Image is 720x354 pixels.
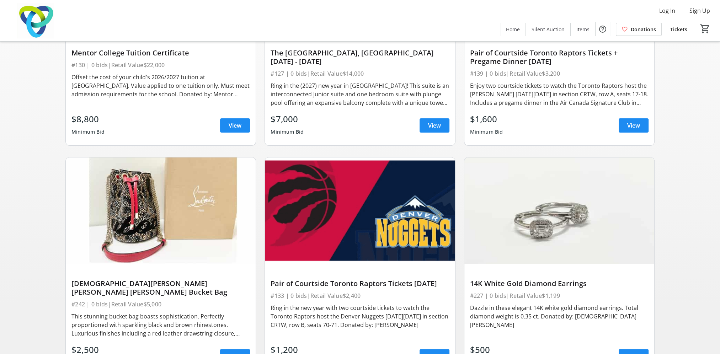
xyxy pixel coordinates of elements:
[670,26,687,33] span: Tickets
[654,5,681,16] button: Log In
[229,121,241,130] span: View
[71,73,250,98] div: Offset the cost of your child's 2026/2027 tuition at [GEOGRAPHIC_DATA]. Value applied to one tuit...
[470,291,649,301] div: #227 | 0 bids | Retail Value $1,199
[470,81,649,107] div: Enjoy two courtside tickets to watch the Toronto Raptors host the [PERSON_NAME] [DATE][DATE] in s...
[271,279,449,288] div: Pair of Courtside Toronto Raptors Tickets [DATE]
[506,26,520,33] span: Home
[699,22,711,35] button: Cart
[532,26,565,33] span: Silent Auction
[470,49,649,66] div: Pair of Courtside Toronto Raptors Tickets + Pregame Dinner [DATE]
[271,49,449,66] div: The [GEOGRAPHIC_DATA], [GEOGRAPHIC_DATA] [DATE] - [DATE]
[616,23,662,36] a: Donations
[271,113,304,125] div: $7,000
[71,113,105,125] div: $8,800
[526,23,570,36] a: Silent Auction
[428,121,441,130] span: View
[71,299,250,309] div: #242 | 0 bids | Retail Value $5,000
[576,26,590,33] span: Items
[4,3,68,38] img: Trillium Health Partners Foundation's Logo
[420,118,449,133] a: View
[220,118,250,133] a: View
[271,291,449,301] div: #133 | 0 bids | Retail Value $2,400
[470,304,649,329] div: Dazzle in these elegant 14K white gold diamond earrings. Total diamond weight is 0.35 ct. Donated...
[66,157,256,264] img: Christian Louboutin Marie Jane Bucket Bag
[500,23,526,36] a: Home
[470,279,649,288] div: 14K White Gold Diamond Earrings
[619,118,649,133] a: View
[470,69,649,79] div: #139 | 0 bids | Retail Value $3,200
[464,157,654,264] img: 14K White Gold Diamond Earrings
[71,279,250,296] div: [DEMOGRAPHIC_DATA][PERSON_NAME] [PERSON_NAME] [PERSON_NAME] Bucket Bag
[71,60,250,70] div: #130 | 0 bids | Retail Value $22,000
[571,23,595,36] a: Items
[71,312,250,338] div: This stunning bucket bag boasts sophistication. Perfectly proportioned with sparkling black and b...
[470,113,503,125] div: $1,600
[71,125,105,138] div: Minimum Bid
[631,26,656,33] span: Donations
[627,121,640,130] span: View
[271,304,449,329] div: Ring in the new year with two courtside tickets to watch the Toronto Raptors host the Denver Nugg...
[659,6,675,15] span: Log In
[271,81,449,107] div: Ring in the (2027) new year in [GEOGRAPHIC_DATA]! This suite is an interconnected Junior suite an...
[689,6,710,15] span: Sign Up
[684,5,716,16] button: Sign Up
[665,23,693,36] a: Tickets
[470,125,503,138] div: Minimum Bid
[271,69,449,79] div: #127 | 0 bids | Retail Value $14,000
[596,22,610,36] button: Help
[271,125,304,138] div: Minimum Bid
[265,157,455,264] img: Pair of Courtside Toronto Raptors Tickets Wednesday, December 31, 2025
[71,49,250,57] div: Mentor College Tuition Certificate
